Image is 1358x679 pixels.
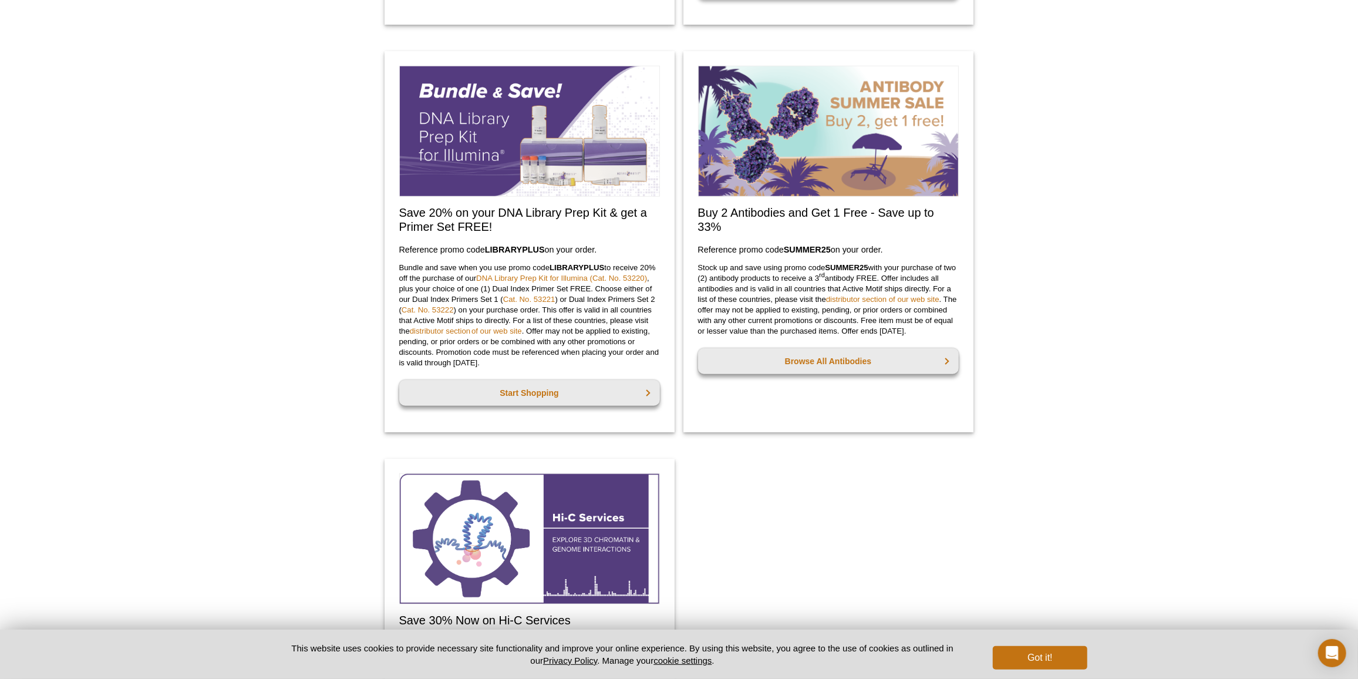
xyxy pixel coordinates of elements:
[653,656,712,665] button: cookie settings
[503,295,555,304] a: Cat. No. 53221
[698,206,959,234] h2: Buy 2 Antibodies and Get 1 Free - Save up to 33%
[543,656,597,665] a: Privacy Policy
[1318,639,1346,667] div: Open Intercom Messenger
[399,206,660,234] h2: Save 20% on your DNA Library Prep Kit & get a Primer Set FREE!
[698,263,959,337] p: Stock up and save using promo code with your purchase of two (2) antibody products to receive a 3...
[399,66,660,197] img: Save on our DNA Library Prep Kit
[826,295,939,304] a: distributor section of our web site
[825,263,868,272] strong: SUMMER25
[402,305,454,314] a: Cat. No. 53222
[399,263,660,368] p: Bundle and save when you use promo code to receive 20% off the purchase of our , plus your choice...
[993,646,1087,670] button: Got it!
[410,327,522,335] a: distributor section of our web site
[399,473,660,604] img: Hi-C Service Promotion
[698,243,959,257] h3: Reference promo code on your order.
[550,263,604,272] strong: LIBRARYPLUS
[698,348,959,374] a: Browse All Antibodies
[271,642,974,667] p: This website uses cookies to provide necessary site functionality and improve your online experie...
[399,613,660,627] h2: Save 30% Now on Hi-C Services
[819,271,825,278] sup: rd
[476,274,647,283] a: DNA Library Prep Kit for Illumina (Cat. No. 53220)
[698,66,959,197] img: Save on Antibodies
[784,245,831,254] strong: SUMMER25
[485,245,545,254] strong: LIBRARYPLUS
[399,380,660,406] a: Start Shopping
[399,243,660,257] h3: Reference promo code on your order.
